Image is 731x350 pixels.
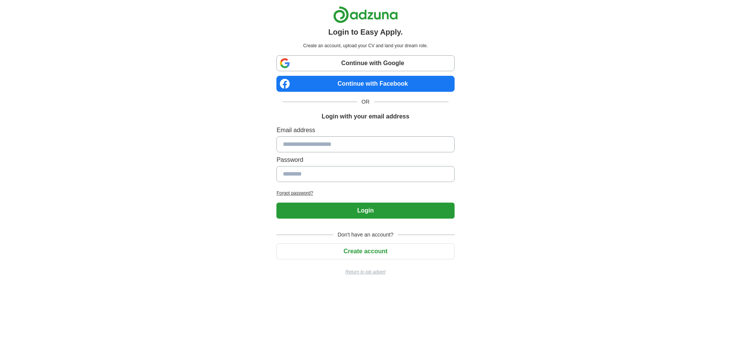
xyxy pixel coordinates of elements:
button: Login [276,203,454,219]
label: Password [276,155,454,165]
button: Create account [276,243,454,259]
p: Create an account, upload your CV and land your dream role. [278,42,453,49]
h1: Login with your email address [322,112,409,121]
a: Return to job advert [276,268,454,275]
h1: Login to Easy Apply. [328,26,403,38]
a: Create account [276,248,454,254]
a: Continue with Google [276,55,454,71]
a: Forgot password? [276,190,454,197]
label: Email address [276,126,454,135]
span: OR [357,98,374,106]
a: Continue with Facebook [276,76,454,92]
span: Don't have an account? [333,231,398,239]
img: Adzuna logo [333,6,398,23]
